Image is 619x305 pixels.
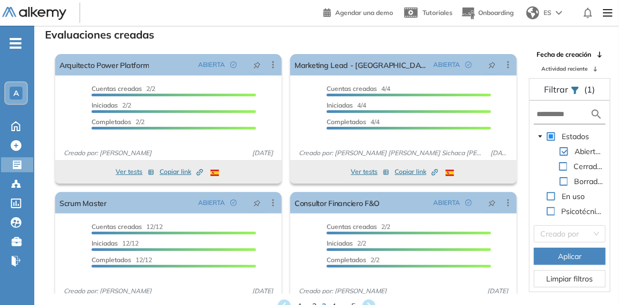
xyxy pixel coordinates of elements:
span: ABIERTA [433,60,460,70]
span: Cerradas [571,160,606,173]
span: Completados [92,118,131,126]
button: pushpin [480,194,504,211]
span: Cuentas creadas [327,85,377,93]
button: Ver tests [351,165,389,178]
span: ABIERTA [198,60,225,70]
img: search icon [590,108,603,121]
button: Aplicar [534,248,606,265]
span: Creado por: [PERSON_NAME] [59,148,156,158]
span: pushpin [253,60,261,69]
span: check-circle [465,62,472,68]
span: Borrador [574,177,605,186]
span: Aplicar [558,250,582,262]
span: Iniciadas [327,101,353,109]
span: Agendar una demo [335,9,393,17]
span: Abiertas [572,145,606,158]
span: A [13,89,19,97]
span: Limpiar filtros [547,273,593,285]
a: Consultor Financiero F&O [295,192,380,213]
span: En uso [560,190,587,203]
span: Actividad reciente [541,65,587,73]
span: Cuentas creadas [92,223,142,231]
span: Estados [562,132,589,141]
img: Logo [2,7,66,20]
button: Ver tests [116,165,154,178]
span: 12/12 [92,239,139,247]
span: 12/12 [92,256,152,264]
span: [DATE] [248,286,277,296]
button: pushpin [245,56,269,73]
span: Iniciadas [92,239,118,247]
span: [DATE] [487,148,513,158]
span: Cuentas creadas [92,85,142,93]
span: En uso [562,192,585,201]
span: Completados [92,256,131,264]
span: [DATE] [248,148,277,158]
span: [DATE] [483,286,512,296]
span: Iniciadas [92,101,118,109]
button: pushpin [480,56,504,73]
span: Fecha de creación [537,50,591,59]
button: Limpiar filtros [534,270,606,287]
span: Estados [560,130,591,143]
span: ABIERTA [433,198,460,208]
span: Creado por: [PERSON_NAME] [59,286,156,296]
span: caret-down [538,134,543,139]
span: (1) [585,83,595,96]
span: Onboarding [478,9,514,17]
span: pushpin [488,199,496,207]
span: 2/2 [92,85,155,93]
span: 2/2 [327,256,380,264]
img: world [526,6,539,19]
span: Cerradas [573,162,605,171]
span: 12/12 [92,223,163,231]
img: Menu [599,2,617,24]
button: Onboarding [461,2,514,25]
span: Psicotécnicos [561,207,608,216]
span: 2/2 [92,118,145,126]
span: Creado por: [PERSON_NAME] [PERSON_NAME] Sichaca [PERSON_NAME] [295,148,487,158]
a: Marketing Lead - [GEOGRAPHIC_DATA] [295,54,429,75]
span: check-circle [230,62,237,68]
span: Psicotécnicos [559,205,606,218]
span: Abiertas [575,147,603,156]
button: Copiar link [395,165,438,178]
span: Copiar link [395,167,438,177]
span: ABIERTA [198,198,225,208]
i: - [10,42,21,44]
span: Copiar link [160,167,203,177]
span: check-circle [230,200,237,206]
span: pushpin [488,60,496,69]
span: 4/4 [327,101,366,109]
a: Scrum Master [59,192,107,213]
span: Cuentas creadas [327,223,377,231]
img: ESP [446,170,454,176]
span: Completados [327,118,366,126]
a: Agendar una demo [323,5,393,18]
span: Creado por: [PERSON_NAME] [295,286,391,296]
span: pushpin [253,199,261,207]
img: ESP [210,170,219,176]
button: Copiar link [160,165,203,178]
span: 2/2 [327,239,366,247]
h3: Evaluaciones creadas [45,28,154,41]
span: Borrador [572,175,606,188]
button: pushpin [245,194,269,211]
span: 2/2 [92,101,131,109]
span: Filtrar [545,84,571,95]
img: arrow [556,11,562,15]
span: 2/2 [327,223,390,231]
span: Tutoriales [422,9,452,17]
span: check-circle [465,200,472,206]
span: Completados [327,256,366,264]
span: ES [543,8,552,18]
span: 4/4 [327,118,380,126]
span: Iniciadas [327,239,353,247]
a: Arquitecto Power Platform [59,54,149,75]
span: 4/4 [327,85,390,93]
